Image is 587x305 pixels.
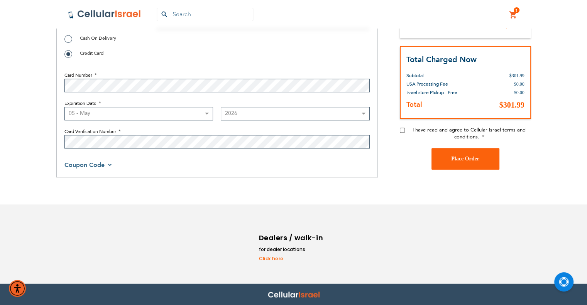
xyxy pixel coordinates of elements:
li: for dealer locations [259,246,325,253]
span: Cash On Delivery [80,35,116,41]
span: Coupon Code [64,161,105,169]
span: Card Verification Number [64,128,116,135]
img: Cellular Israel Logo [68,10,141,19]
span: $301.99 [499,101,524,109]
div: Total [406,23,419,30]
th: Subtotal [406,66,467,80]
strong: Total Charged Now [406,54,477,65]
div: Accessibility Menu [9,280,26,297]
span: Expiration Date [64,100,96,106]
span: Card Number [64,72,92,78]
input: Search [157,8,253,21]
span: $0.00 [514,81,524,87]
span: Israel store Pickup - Free [406,89,457,96]
span: 1 [515,7,518,13]
h6: Dealers / walk-in [259,232,325,244]
a: Click here [259,255,325,262]
span: Place Order [451,156,479,162]
strong: Total [406,100,422,110]
a: 1 [509,10,518,20]
span: USA Processing Fee [406,81,448,87]
button: Place Order [431,148,499,170]
span: Credit Card [80,50,103,56]
span: $301.99 [509,73,524,78]
span: I have read and agree to Cellular Israel terms and conditions. [413,126,526,140]
span: $0.00 [514,90,524,95]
